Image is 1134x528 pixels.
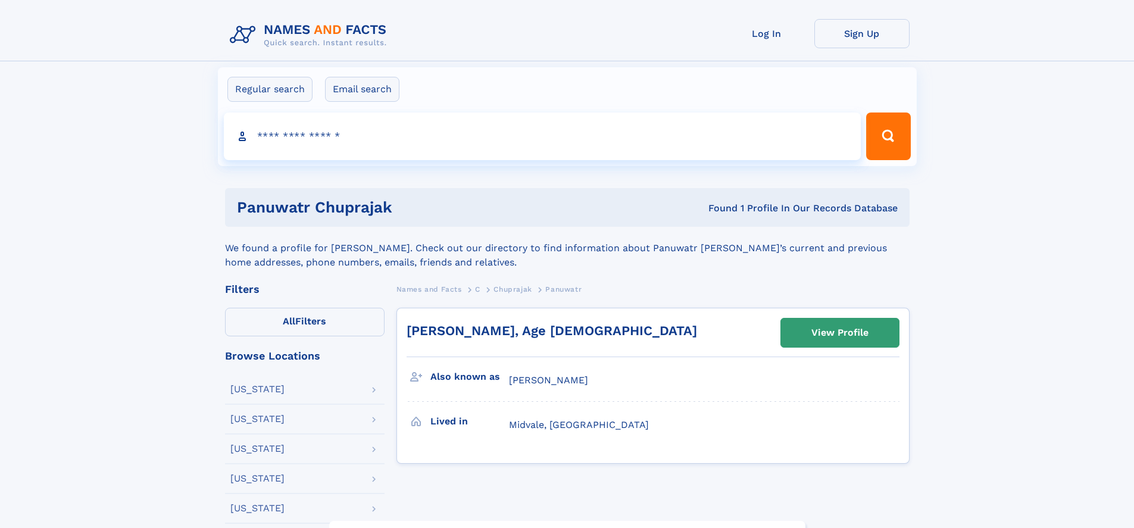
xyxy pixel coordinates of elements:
img: Logo Names and Facts [225,19,396,51]
div: [US_STATE] [230,474,285,483]
a: Sign Up [814,19,910,48]
div: View Profile [811,319,869,346]
div: [US_STATE] [230,504,285,513]
div: Browse Locations [225,351,385,361]
span: [PERSON_NAME] [509,374,588,386]
div: We found a profile for [PERSON_NAME]. Check out our directory to find information about Panuwatr ... [225,227,910,270]
a: Chuprajak [493,282,532,296]
span: Chuprajak [493,285,532,293]
button: Search Button [866,113,910,160]
a: View Profile [781,318,899,347]
input: search input [224,113,861,160]
div: Found 1 Profile In Our Records Database [550,202,898,215]
div: [US_STATE] [230,444,285,454]
h3: Also known as [430,367,509,387]
div: [US_STATE] [230,385,285,394]
span: All [283,315,295,327]
span: Midvale, [GEOGRAPHIC_DATA] [509,419,649,430]
a: Names and Facts [396,282,462,296]
label: Filters [225,308,385,336]
label: Email search [325,77,399,102]
div: [US_STATE] [230,414,285,424]
h1: panuwatr chuprajak [237,200,551,215]
div: Filters [225,284,385,295]
a: [PERSON_NAME], Age [DEMOGRAPHIC_DATA] [407,323,697,338]
a: C [475,282,480,296]
span: C [475,285,480,293]
span: Panuwatr [545,285,582,293]
h3: Lived in [430,411,509,432]
a: Log In [719,19,814,48]
label: Regular search [227,77,313,102]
